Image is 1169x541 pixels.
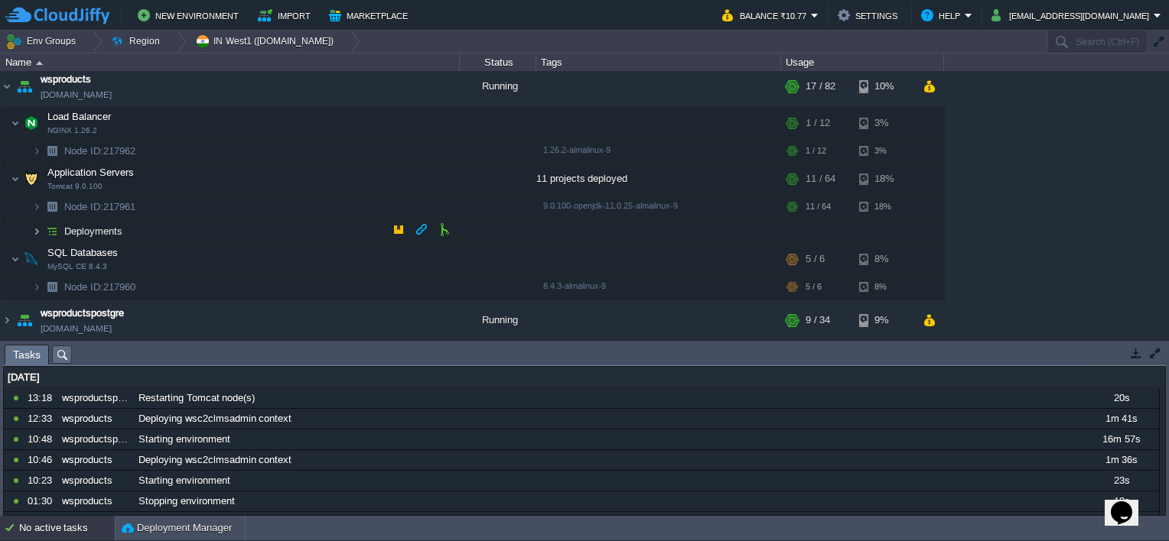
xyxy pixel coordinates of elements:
a: wsproductspostgre [41,306,124,321]
a: Load BalancerNGINX 1.26.2 [46,111,113,122]
span: Tomcat 9.0.100 [47,182,103,191]
div: 11 / 64 [806,164,835,194]
img: AMDAwAAAACH5BAEAAAAALAAAAAABAAEAAAICRAEAOw== [32,195,41,219]
img: AMDAwAAAACH5BAEAAAAALAAAAAABAAEAAAICRAEAOw== [1,300,13,341]
div: 11 projects deployed [536,164,781,194]
span: Load Balancer [46,110,113,123]
div: 9% [859,300,909,341]
div: 3% [859,139,909,163]
img: AMDAwAAAACH5BAEAAAAALAAAAAABAAEAAAICRAEAOw== [21,108,42,138]
span: 9.0.100-openjdk-11.0.25-almalinux-9 [543,201,678,210]
span: SQL Databases [46,246,120,259]
button: Marketplace [329,6,412,24]
div: [DATE] [4,368,1159,387]
img: AMDAwAAAACH5BAEAAAAALAAAAAABAAEAAAICRAEAOw== [32,139,41,163]
div: Running [460,300,536,341]
span: NGINX 1.26.2 [47,126,97,135]
span: Stopping environment [138,494,235,508]
button: IN West1 ([DOMAIN_NAME]) [195,31,339,52]
a: Deployments [63,225,125,238]
button: Deployment Manager [122,520,232,536]
span: Tasks [13,345,41,364]
div: 18s [1083,491,1158,511]
div: 15m 17s [1083,512,1158,532]
img: AMDAwAAAACH5BAEAAAAALAAAAAABAAEAAAICRAEAOw== [41,139,63,163]
div: 8% [859,275,909,299]
div: 18% [859,164,909,194]
span: Starting environment [138,474,230,488]
span: Application Servers [46,166,136,179]
div: 16m 57s [1083,429,1158,449]
div: 1 / 12 [806,139,826,163]
div: wsproductspostgre [58,429,133,449]
span: 217961 [63,200,138,213]
div: 3% [859,108,909,138]
button: Help [921,6,965,24]
div: 01:30 [28,512,57,532]
span: Deploying wsc2clmsadmin context [138,453,291,467]
img: AMDAwAAAACH5BAEAAAAALAAAAAABAAEAAAICRAEAOw== [41,195,63,219]
div: 12:33 [28,409,57,429]
div: wsproducts [58,471,133,491]
div: 5 / 6 [806,244,825,274]
img: AMDAwAAAACH5BAEAAAAALAAAAAABAAEAAAICRAEAOw== [36,61,43,65]
div: 1m 41s [1083,409,1158,429]
div: No active tasks [19,516,115,540]
span: Node ID: [64,145,103,157]
img: AMDAwAAAACH5BAEAAAAALAAAAAABAAEAAAICRAEAOw== [11,244,20,274]
img: AMDAwAAAACH5BAEAAAAALAAAAAABAAEAAAICRAEAOw== [14,66,35,107]
span: Node ID: [64,281,103,293]
img: AMDAwAAAACH5BAEAAAAALAAAAAABAAEAAAICRAEAOw== [21,164,42,194]
img: AMDAwAAAACH5BAEAAAAALAAAAAABAAEAAAICRAEAOw== [41,275,63,299]
button: Region [111,31,165,52]
button: [EMAIL_ADDRESS][DOMAIN_NAME] [992,6,1154,24]
img: AMDAwAAAACH5BAEAAAAALAAAAAABAAEAAAICRAEAOw== [11,108,20,138]
button: Balance ₹10.77 [722,6,811,24]
span: Starting environment [138,432,230,446]
img: AMDAwAAAACH5BAEAAAAALAAAAAABAAEAAAICRAEAOw== [41,219,63,243]
div: 9 / 34 [806,300,830,341]
div: wsproductspostgre [58,388,133,408]
span: 8.4.3-almalinux-9 [543,281,606,290]
a: Node ID:217960 [63,280,138,293]
div: Usage [782,53,943,71]
span: 217960 [63,280,138,293]
a: wsproducts [41,72,91,87]
a: Application ServersTomcat 9.0.100 [46,167,136,178]
div: 13:18 [28,388,57,408]
div: 10:23 [28,471,57,491]
div: 23s [1083,471,1158,491]
span: 217962 [63,144,138,157]
button: Env Groups [5,31,81,52]
img: AMDAwAAAACH5BAEAAAAALAAAAAABAAEAAAICRAEAOw== [14,300,35,341]
img: AMDAwAAAACH5BAEAAAAALAAAAAABAAEAAAICRAEAOw== [32,275,41,299]
div: 8% [859,244,909,274]
img: CloudJiffy [5,6,109,25]
div: 10% [859,66,909,107]
img: AMDAwAAAACH5BAEAAAAALAAAAAABAAEAAAICRAEAOw== [1,66,13,107]
div: Tags [537,53,780,71]
div: wsproducts [58,409,133,429]
a: SQL DatabasesMySQL CE 8.4.3 [46,247,120,258]
button: New Environment [138,6,243,24]
div: Status [461,53,536,71]
img: AMDAwAAAACH5BAEAAAAALAAAAAABAAEAAAICRAEAOw== [32,219,41,243]
div: 18% [859,195,909,219]
div: Name [2,53,459,71]
div: 10:48 [28,429,57,449]
div: wsproducts [58,450,133,470]
button: Import [258,6,315,24]
div: wsproductspostgre [58,512,133,532]
a: Node ID:217962 [63,144,138,157]
div: 01:30 [28,491,57,511]
span: Restarting Tomcat node(s) [138,391,255,405]
span: 1.26.2-almalinux-9 [543,145,611,154]
span: MySQL CE 8.4.3 [47,262,107,271]
div: 20s [1083,388,1158,408]
div: 17 / 82 [806,66,835,107]
a: Node ID:217961 [63,200,138,213]
img: AMDAwAAAACH5BAEAAAAALAAAAAABAAEAAAICRAEAOw== [11,164,20,194]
